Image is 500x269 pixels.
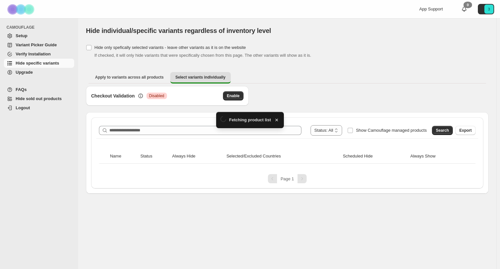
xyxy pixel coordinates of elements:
[4,59,74,68] a: Hide specific variants
[4,68,74,77] a: Upgrade
[86,86,489,194] div: Select variants individually
[16,52,51,56] span: Verify Installation
[90,72,169,82] button: Apply to variants across all products
[419,7,443,11] span: App Support
[409,149,466,164] th: Always Show
[95,75,164,80] span: Apply to variants across all products
[4,94,74,103] a: Hide sold out products
[5,0,38,18] img: Camouflage
[464,2,472,8] div: 0
[94,45,246,50] span: Hide only spefically selected variants - leave other variants as it is on the website
[16,70,33,75] span: Upgrade
[138,149,170,164] th: Status
[281,176,294,181] span: Page 1
[4,40,74,50] a: Variant Picker Guide
[170,72,231,83] button: Select variants individually
[432,126,453,135] button: Search
[94,53,311,58] span: If checked, it will only hide variants that were specifically chosen from this page. The other va...
[223,91,243,100] button: Enable
[229,117,271,123] span: Fetching product list
[4,85,74,94] a: FAQs
[16,33,27,38] span: Setup
[461,6,467,12] a: 0
[4,31,74,40] a: Setup
[4,50,74,59] a: Verify Installation
[91,93,135,99] h3: Checkout Validation
[170,149,225,164] th: Always Hide
[175,75,226,80] span: Select variants individually
[7,25,75,30] span: CAMOUFLAGE
[341,149,408,164] th: Scheduled Hide
[484,5,493,14] span: Avatar with initials 3
[436,128,449,133] span: Search
[108,149,138,164] th: Name
[459,128,472,133] span: Export
[86,27,271,34] span: Hide individual/specific variants regardless of inventory level
[225,149,341,164] th: Selected/Excluded Countries
[356,128,427,133] span: Show Camouflage managed products
[4,103,74,112] a: Logout
[149,93,164,98] span: Disabled
[227,93,240,98] span: Enable
[455,126,476,135] button: Export
[16,42,57,47] span: Variant Picker Guide
[96,174,478,183] nav: Pagination
[16,96,62,101] span: Hide sold out products
[16,105,30,110] span: Logout
[488,7,490,11] text: 3
[16,61,59,66] span: Hide specific variants
[478,4,494,14] button: Avatar with initials 3
[16,87,27,92] span: FAQs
